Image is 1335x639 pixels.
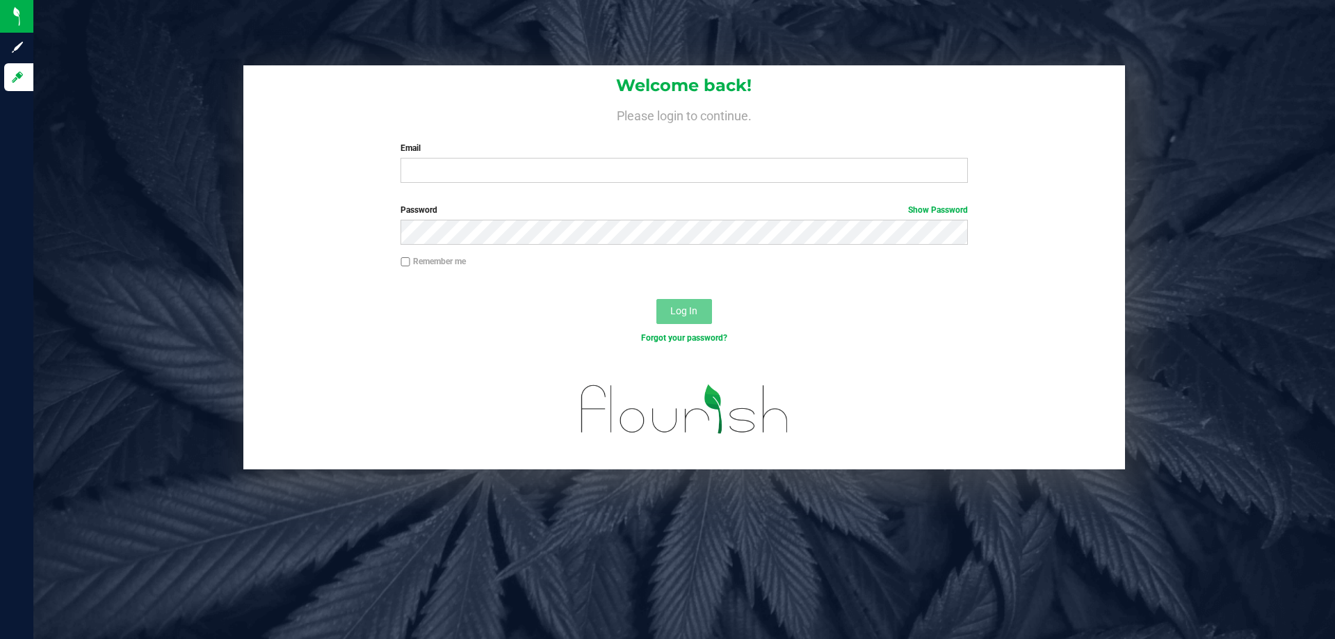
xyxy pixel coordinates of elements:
[243,76,1125,95] h1: Welcome back!
[656,299,712,324] button: Log In
[400,205,437,215] span: Password
[400,142,967,154] label: Email
[574,359,794,452] img: flourish_logo.png
[400,257,410,267] input: Remember me
[243,106,1125,122] h4: Please login to continue.
[670,305,697,316] span: Log In
[10,70,24,84] inline-svg: Log in
[10,40,24,54] inline-svg: Sign up
[641,333,727,343] a: Forgot your password?
[400,255,466,268] label: Remember me
[908,205,968,215] a: Show Password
